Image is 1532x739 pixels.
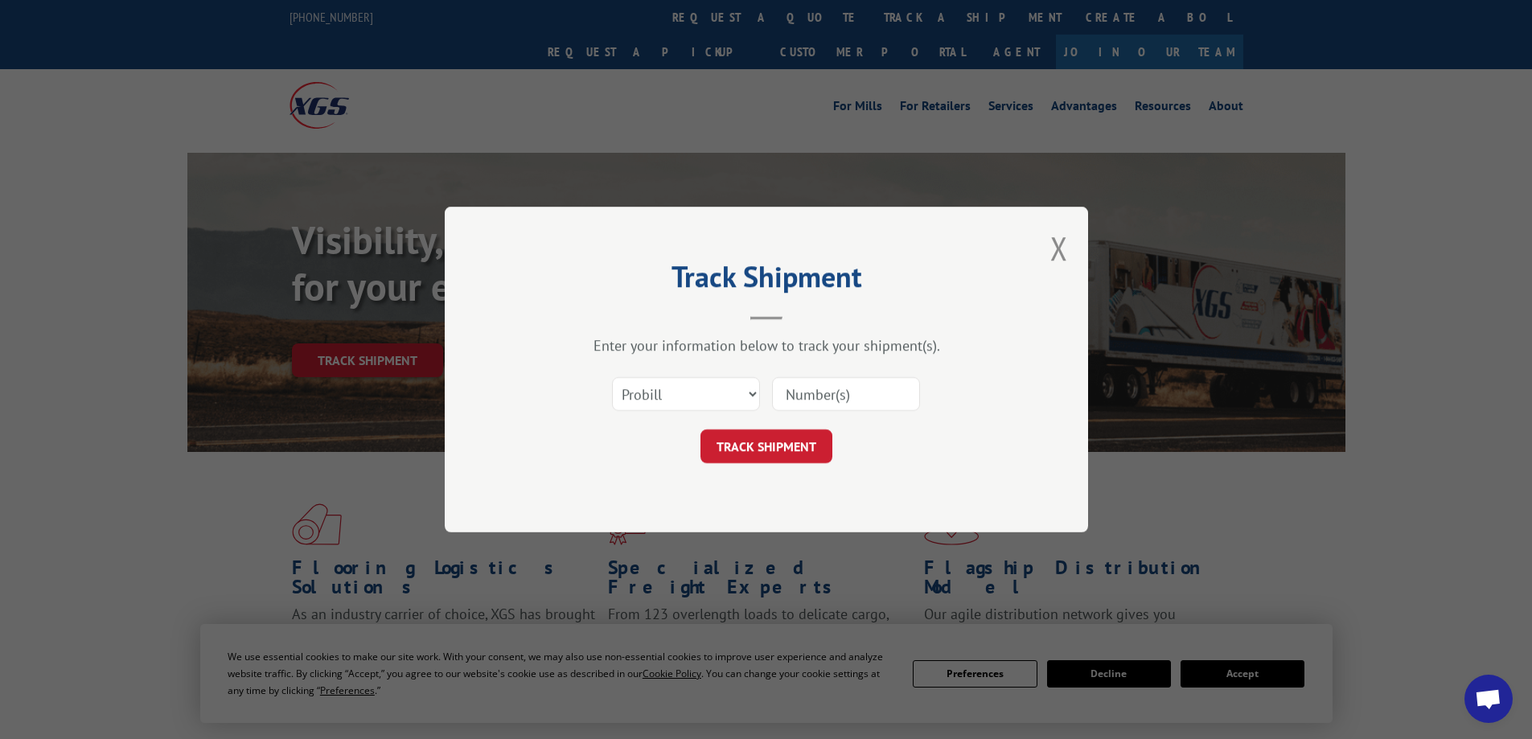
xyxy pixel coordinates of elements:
div: Enter your information below to track your shipment(s). [525,336,1008,355]
h2: Track Shipment [525,265,1008,296]
button: Close modal [1050,227,1068,269]
a: Open chat [1464,675,1513,723]
input: Number(s) [772,377,920,411]
button: TRACK SHIPMENT [700,429,832,463]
